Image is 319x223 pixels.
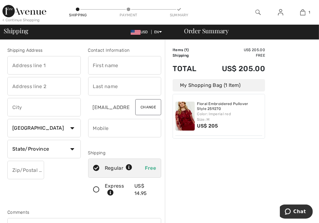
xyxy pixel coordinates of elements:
div: Express [105,182,130,197]
span: 1 [186,48,187,52]
span: Shipping [4,28,28,34]
div: Shipping [69,12,87,18]
span: EN [154,30,162,34]
td: Total [173,58,206,79]
input: First name [88,56,162,75]
input: City [7,98,81,116]
input: Address line 2 [7,77,81,95]
div: US$ 14.95 [134,182,156,197]
input: E-mail [88,98,131,116]
input: Address line 1 [7,56,81,75]
span: Free [145,165,156,171]
img: Floral Embroidered Pullover Style 259270 [175,102,195,131]
td: US$ 205.00 [206,58,265,79]
div: Comments [7,209,161,216]
button: Change [135,99,161,115]
div: Contact Information [88,47,162,54]
td: Items ( ) [173,47,206,53]
iframe: Opens a widget where you can chat to one of our agents [280,205,313,220]
div: Payment [119,12,138,18]
img: My Bag [300,9,305,16]
input: Mobile [88,119,162,137]
a: 1 [292,9,314,16]
div: Shipping [88,150,162,156]
img: US Dollar [131,30,141,35]
div: Color: Imperial red Size: M [197,111,263,122]
div: < Continue Shopping [2,17,40,23]
input: Zip/Postal Code [7,161,44,179]
span: 1 [309,10,310,15]
img: 1ère Avenue [2,5,46,17]
input: Last name [88,77,162,95]
div: My Shopping Bag (1 Item) [173,79,265,91]
div: Regular [105,164,132,172]
td: Free [206,53,265,58]
a: Floral Embroidered Pullover Style 259270 [197,102,263,111]
img: search the website [256,9,261,16]
span: USD [131,30,150,34]
div: Shipping Address [7,47,81,54]
td: US$ 205.00 [206,47,265,53]
div: Order Summary [177,28,315,34]
div: Summary [170,12,188,18]
img: My Info [278,9,283,16]
span: US$ 205 [197,123,218,129]
a: Sign In [273,9,288,16]
td: Shipping [173,53,206,58]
